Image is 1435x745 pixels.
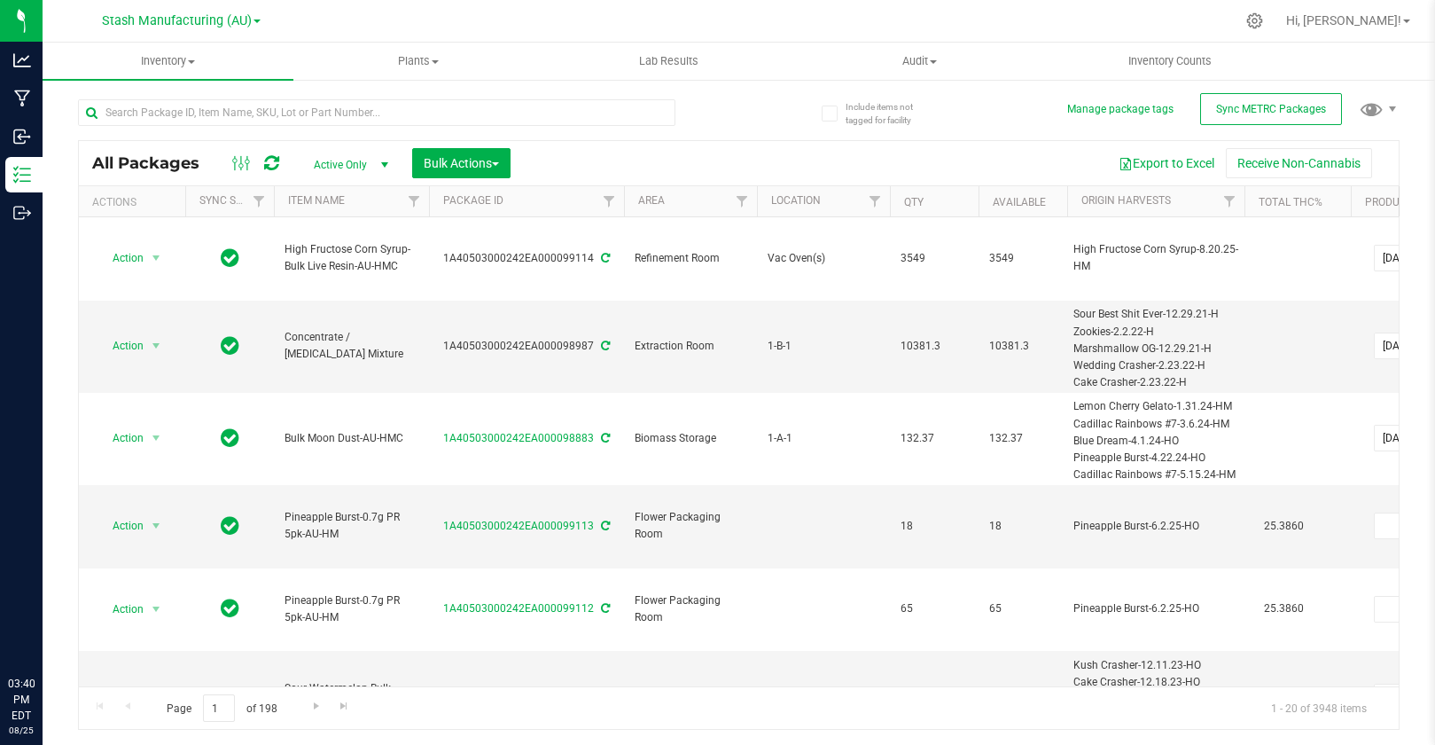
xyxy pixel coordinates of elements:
span: 132.37 [989,430,1057,447]
span: Page of 198 [152,694,292,722]
span: High Fructose Corn Syrup-Bulk Live Resin-AU-HMC [285,241,418,275]
a: Available [993,196,1046,208]
span: Stash Manufacturing (AU) [102,13,252,28]
a: Origin Harvests [1081,194,1171,207]
div: Pineapple Burst-6.2.25-HO [1073,600,1239,617]
span: 10381.3 [901,338,968,355]
span: In Sync [221,333,239,358]
span: Sync from Compliance System [598,252,610,264]
span: Bulk Moon Dust-AU-HMC [285,430,418,447]
a: Go to the last page [331,694,357,718]
span: Action [97,426,144,451]
button: Bulk Actions [412,148,511,178]
inline-svg: Outbound [13,204,31,222]
a: Filter [861,186,890,216]
div: Pineapple Burst-4.22.24-HO [1073,450,1239,467]
button: Export to Excel [1107,148,1226,178]
span: Action [97,333,144,358]
inline-svg: Analytics [13,51,31,69]
span: Biomass Storage [635,430,746,447]
input: 1 [203,694,235,722]
span: 65 [901,600,968,617]
a: Total THC% [1259,196,1322,208]
span: In Sync [221,426,239,451]
button: Receive Non-Cannabis [1226,148,1372,178]
span: Action [97,685,144,710]
div: Pineapple Burst-6.2.25-HO [1073,518,1239,535]
span: Action [97,597,144,622]
a: 1A40503000242EA000098883 [443,432,594,444]
div: Cadillac Rainbows #7-5.15.24-HM [1073,467,1239,483]
span: Plants [294,53,543,69]
a: Inventory [43,43,293,80]
div: Cadillac Rainbows #7-3.6.24-HM [1073,416,1239,433]
span: Vac Oven(s) [768,250,879,267]
a: Area [638,194,665,207]
span: Bulk Actions [424,156,499,170]
span: select [145,246,168,271]
a: Filter [1215,186,1244,216]
div: Sour Best Shit Ever-12.29.21-H [1073,306,1239,323]
span: Sync from Compliance System [598,432,610,444]
div: Wedding Crasher-2.23.22-H [1073,357,1239,374]
div: Cake Crasher-2.23.22-H [1073,374,1239,391]
a: Filter [245,186,274,216]
div: Blue Dream-4.1.24-HO [1073,433,1239,450]
span: 18 [989,518,1057,535]
span: Refinement Room [635,250,746,267]
span: select [145,333,168,358]
span: Concentrate / [MEDICAL_DATA] Mixture [285,329,418,363]
a: Inventory Counts [1045,43,1296,80]
span: 25.3860 [1255,514,1313,539]
span: Inventory Counts [1104,53,1236,69]
a: Audit [794,43,1045,80]
span: 1 - 20 of 3948 items [1257,694,1381,721]
span: Inventory [43,53,293,69]
a: Plants [293,43,544,80]
div: High Fructose Corn Syrup-8.20.25-HM [1073,241,1239,275]
span: 25.3860 [1255,596,1313,622]
span: Lab Results [615,53,722,69]
div: Cake Crasher-12.18.23-HO [1073,674,1239,691]
span: Sync from Compliance System [598,602,610,615]
a: Item Name [288,194,345,207]
span: Include items not tagged for facility [846,100,934,127]
a: 1A40503000242EA000099113 [443,520,594,532]
p: 03:40 PM EDT [8,676,35,724]
div: Kush Crasher-12.11.23-HO [1073,657,1239,674]
span: 10381.3 [989,338,1057,355]
span: Sour Watermelon-Bulk 20mg Gummies-AU-HMC [285,680,418,714]
span: Sync from Compliance System [598,340,610,352]
span: Hi, [PERSON_NAME]! [1286,13,1401,27]
span: In Sync [221,514,239,538]
a: Package ID [443,194,503,207]
a: Go to the next page [303,694,329,718]
div: Zookies-2.2.22-H [1073,324,1239,341]
a: Qty [904,196,924,208]
p: 08/25 [8,724,35,737]
a: Location [771,194,821,207]
span: select [145,514,168,538]
span: All Packages [92,153,217,173]
span: Extraction Room [635,338,746,355]
a: Sync Status [199,194,268,207]
span: Flower Packaging Room [635,592,746,626]
span: Action [97,514,144,538]
span: 3549 [989,250,1057,267]
a: Lab Results [544,43,795,80]
span: select [145,597,168,622]
a: Filter [595,186,624,216]
a: Filter [728,186,757,216]
input: Search Package ID, Item Name, SKU, Lot or Part Number... [78,99,675,126]
div: 1A40503000242EA000098987 [426,338,627,355]
button: Sync METRC Packages [1200,93,1342,125]
span: Pineapple Burst-0.7g PR 5pk-AU-HM [285,592,418,626]
iframe: Resource center [18,603,71,656]
span: 1-B-1 [768,338,879,355]
div: 1A40503000242EA000099114 [426,250,627,267]
span: Audit [795,53,1044,69]
span: In Sync [221,596,239,621]
span: select [145,685,168,710]
a: Filter [400,186,429,216]
iframe: Resource center unread badge [52,600,74,622]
